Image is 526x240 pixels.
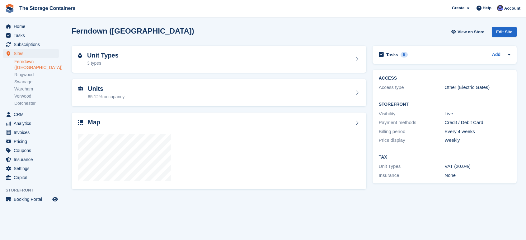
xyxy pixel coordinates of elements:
[14,79,59,85] a: Swanage
[450,27,487,37] a: View on Store
[14,59,59,71] a: Ferndown ([GEOGRAPHIC_DATA])
[444,84,510,91] div: Other (Electric Gates)
[3,49,59,58] a: menu
[3,110,59,119] a: menu
[14,137,51,146] span: Pricing
[14,195,51,204] span: Booking Portal
[497,5,503,11] img: Dan Excell
[17,3,78,13] a: The Storage Containers
[72,46,366,73] a: Unit Types 3 types
[3,40,59,49] a: menu
[87,52,119,59] h2: Unit Types
[87,60,119,67] div: 3 types
[6,187,62,193] span: Storefront
[72,27,194,35] h2: Ferndown ([GEOGRAPHIC_DATA])
[379,128,445,135] div: Billing period
[3,164,59,173] a: menu
[3,119,59,128] a: menu
[3,146,59,155] a: menu
[3,137,59,146] a: menu
[492,27,517,37] div: Edit Site
[452,5,464,11] span: Create
[14,173,51,182] span: Capital
[379,84,445,91] div: Access type
[14,72,59,78] a: Ringwood
[14,100,59,106] a: Dorchester
[504,5,520,12] span: Account
[14,22,51,31] span: Home
[3,195,59,204] a: menu
[444,163,510,170] div: VAT (20.0%)
[379,155,510,160] h2: Tax
[379,76,510,81] h2: ACCESS
[386,52,398,58] h2: Tasks
[78,120,83,125] img: map-icn-33ee37083ee616e46c38cad1a60f524a97daa1e2b2c8c0bc3eb3415660979fc1.svg
[379,163,445,170] div: Unit Types
[14,86,59,92] a: Wareham
[458,29,484,35] span: View on Store
[3,155,59,164] a: menu
[379,110,445,118] div: Visibility
[492,27,517,39] a: Edit Site
[14,93,59,99] a: Verwood
[14,119,51,128] span: Analytics
[444,128,510,135] div: Every 4 weeks
[3,173,59,182] a: menu
[14,155,51,164] span: Insurance
[14,49,51,58] span: Sites
[88,119,100,126] h2: Map
[379,119,445,126] div: Payment methods
[88,94,124,100] div: 65.12% occupancy
[14,128,51,137] span: Invoices
[444,119,510,126] div: Credit / Debit Card
[14,110,51,119] span: CRM
[492,51,500,58] a: Add
[379,137,445,144] div: Price display
[379,102,510,107] h2: Storefront
[483,5,491,11] span: Help
[5,4,14,13] img: stora-icon-8386f47178a22dfd0bd8f6a31ec36ba5ce8667c1dd55bd0f319d3a0aa187defe.svg
[72,113,366,190] a: Map
[14,31,51,40] span: Tasks
[72,79,366,106] a: Units 65.12% occupancy
[3,22,59,31] a: menu
[78,53,82,58] img: unit-type-icn-2b2737a686de81e16bb02015468b77c625bbabd49415b5ef34ead5e3b44a266d.svg
[3,31,59,40] a: menu
[88,85,124,92] h2: Units
[3,128,59,137] a: menu
[51,196,59,203] a: Preview store
[78,86,83,91] img: unit-icn-7be61d7bf1b0ce9d3e12c5938cc71ed9869f7b940bace4675aadf7bd6d80202e.svg
[379,172,445,179] div: Insurance
[444,172,510,179] div: None
[401,52,408,58] div: 5
[444,137,510,144] div: Weekly
[14,146,51,155] span: Coupons
[444,110,510,118] div: Live
[14,164,51,173] span: Settings
[14,40,51,49] span: Subscriptions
